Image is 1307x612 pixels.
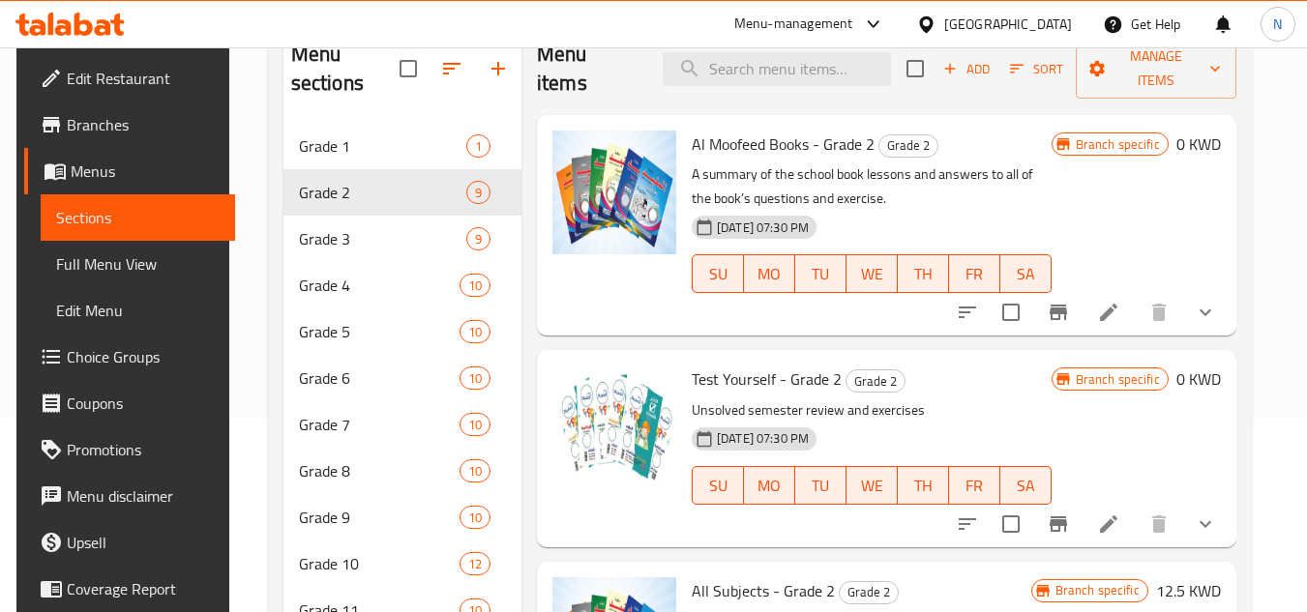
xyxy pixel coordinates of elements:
[67,531,220,554] span: Upsell
[1035,501,1082,547] button: Branch-specific-item
[67,67,220,90] span: Edit Restaurant
[1091,44,1221,93] span: Manage items
[1068,370,1168,389] span: Branch specific
[1005,54,1068,84] button: Sort
[467,184,490,202] span: 9
[24,334,235,380] a: Choice Groups
[460,323,490,341] span: 10
[1176,365,1221,393] h6: 0 KWD
[537,40,639,98] h2: Menu items
[997,54,1076,84] span: Sort items
[854,260,890,288] span: WE
[663,52,891,86] input: search
[744,254,795,293] button: MO
[744,466,795,505] button: MO
[299,181,466,204] span: Grade 2
[1068,135,1168,154] span: Branch specific
[283,308,521,355] div: Grade 510
[41,287,235,334] a: Edit Menu
[24,380,235,426] a: Coupons
[944,289,991,335] button: sort-choices
[898,466,949,505] button: TH
[847,254,898,293] button: WE
[898,254,949,293] button: TH
[67,345,220,368] span: Choice Groups
[949,466,1000,505] button: FR
[460,274,490,297] div: items
[700,260,736,288] span: SU
[299,506,460,529] span: Grade 9
[878,134,938,158] div: Grade 2
[24,519,235,566] a: Upsell
[936,54,997,84] span: Add item
[991,292,1031,333] span: Select to update
[847,466,898,505] button: WE
[67,392,220,415] span: Coupons
[299,134,466,158] span: Grade 1
[466,227,490,250] div: items
[283,494,521,540] div: Grade 910
[299,552,460,575] span: Grade 10
[299,366,460,390] span: Grade 6
[1194,301,1217,324] svg: Show Choices
[24,566,235,612] a: Coverage Report
[692,130,875,159] span: Al Moofeed Books - Grade 2
[1076,39,1236,99] button: Manage items
[460,506,490,529] div: items
[734,13,853,36] div: Menu-management
[944,14,1072,35] div: [GEOGRAPHIC_DATA]
[460,320,490,343] div: items
[847,370,905,393] span: Grade 2
[24,102,235,148] a: Branches
[752,472,787,500] span: MO
[283,169,521,216] div: Grade 29
[840,581,898,603] span: Grade 2
[460,369,490,388] span: 10
[1008,472,1044,500] span: SA
[692,162,1052,211] p: A summary of the school book lessons and answers to all of the book’s questions and exercise.
[936,54,997,84] button: Add
[24,426,235,473] a: Promotions
[67,577,220,600] span: Coverage Report
[1048,581,1147,599] span: Branch specific
[299,227,466,250] div: Grade 3
[839,581,899,604] div: Grade 2
[299,274,460,297] div: Grade 4
[299,413,460,436] span: Grade 7
[56,252,220,276] span: Full Menu View
[41,194,235,241] a: Sections
[895,48,936,89] span: Select section
[700,472,736,500] span: SU
[1035,289,1082,335] button: Branch-specific-item
[283,355,521,401] div: Grade 610
[67,438,220,461] span: Promotions
[692,576,835,605] span: All Subjects - Grade 2
[1000,466,1052,505] button: SA
[460,552,490,575] div: items
[803,260,839,288] span: TU
[1000,254,1052,293] button: SA
[283,448,521,494] div: Grade 810
[467,230,490,248] span: 9
[1176,131,1221,158] h6: 0 KWD
[460,413,490,436] div: items
[67,484,220,508] span: Menu disclaimer
[692,466,744,505] button: SU
[475,45,521,92] button: Add section
[466,134,490,158] div: items
[429,45,475,92] span: Sort sections
[552,131,676,254] img: Al Moofeed Books - Grade 2
[906,260,941,288] span: TH
[299,320,460,343] span: Grade 5
[291,40,400,98] h2: Menu sections
[854,472,890,500] span: WE
[692,398,1052,423] p: Unsolved semester review and exercises
[795,466,847,505] button: TU
[283,123,521,169] div: Grade 11
[460,366,490,390] div: items
[709,429,817,448] span: [DATE] 07:30 PM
